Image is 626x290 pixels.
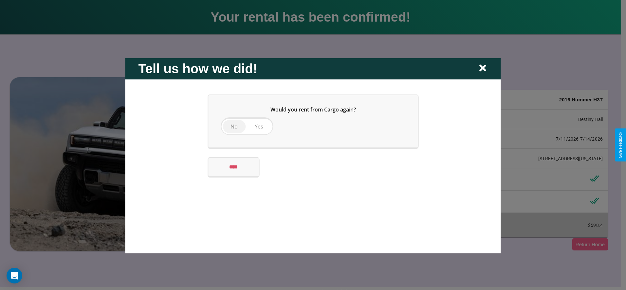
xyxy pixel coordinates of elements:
[138,61,257,76] h2: Tell us how we did!
[270,106,356,113] span: Would you rent from Cargo again?
[255,123,263,130] span: Yes
[7,268,22,283] div: Open Intercom Messenger
[618,132,623,158] div: Give Feedback
[230,123,238,130] span: No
